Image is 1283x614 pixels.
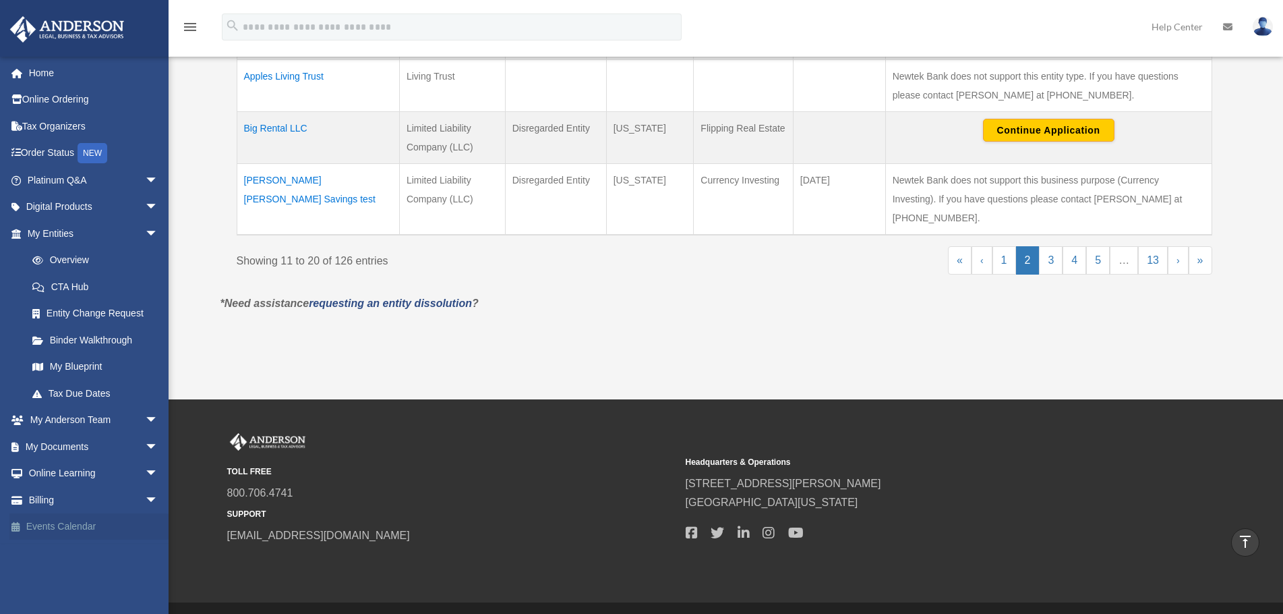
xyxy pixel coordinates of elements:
a: Last [1189,246,1212,275]
td: [US_STATE] [606,164,694,235]
small: Headquarters & Operations [686,455,1135,470]
a: First [948,246,972,275]
span: arrow_drop_down [145,194,172,221]
em: *Need assistance ? [220,298,479,309]
a: [EMAIL_ADDRESS][DOMAIN_NAME] [227,530,410,541]
td: Big Rental LLC [237,112,399,164]
td: Flipping Real Estate [694,112,794,164]
a: Previous [972,246,992,275]
a: requesting an entity dissolution [309,298,472,309]
a: Online Learningarrow_drop_down [9,460,179,487]
a: Tax Due Dates [19,380,172,407]
a: My Anderson Teamarrow_drop_down [9,407,179,434]
span: arrow_drop_down [145,167,172,194]
i: search [225,18,240,33]
a: 5 [1086,246,1110,275]
div: NEW [78,143,107,163]
a: Digital Productsarrow_drop_down [9,194,179,221]
img: User Pic [1253,17,1273,36]
td: Disregarded Entity [505,164,606,235]
a: 3 [1039,246,1063,275]
div: Showing 11 to 20 of 126 entries [237,246,715,271]
td: Newtek Bank does not support this business purpose (Currency Investing). If you have questions pl... [885,164,1212,235]
a: Platinum Q&Aarrow_drop_down [9,167,179,194]
td: Living Trust [399,60,505,112]
a: Entity Change Request [19,300,172,327]
img: Anderson Advisors Platinum Portal [227,433,308,451]
a: 1 [992,246,1016,275]
a: [STREET_ADDRESS][PERSON_NAME] [686,478,881,489]
button: Continue Application [983,119,1114,142]
small: SUPPORT [227,507,676,522]
a: [GEOGRAPHIC_DATA][US_STATE] [686,497,858,508]
a: 4 [1063,246,1086,275]
a: vertical_align_top [1231,528,1259,557]
td: Apples Living Trust [237,60,399,112]
a: 2 [1016,246,1040,275]
a: Events Calendar [9,513,179,540]
i: vertical_align_top [1237,534,1253,550]
td: [PERSON_NAME] [PERSON_NAME] Savings test [237,164,399,235]
span: arrow_drop_down [145,220,172,248]
a: Overview [19,247,165,274]
a: 800.706.4741 [227,487,293,499]
a: Home [9,59,179,86]
a: Tax Organizers [9,113,179,140]
a: menu [182,24,198,35]
td: [US_STATE] [606,112,694,164]
i: menu [182,19,198,35]
td: Newtek Bank does not support this entity type. If you have questions please contact [PERSON_NAME]... [885,60,1212,112]
td: Disregarded Entity [505,112,606,164]
a: My Documentsarrow_drop_down [9,433,179,460]
a: CTA Hub [19,273,172,300]
a: My Entitiesarrow_drop_down [9,220,172,247]
a: 13 [1138,246,1168,275]
small: TOLL FREE [227,465,676,479]
span: arrow_drop_down [145,433,172,461]
a: My Blueprint [19,354,172,381]
span: arrow_drop_down [145,486,172,514]
a: … [1110,246,1138,275]
span: arrow_drop_down [145,407,172,435]
a: Billingarrow_drop_down [9,486,179,513]
a: Order StatusNEW [9,140,179,167]
td: Limited Liability Company (LLC) [399,164,505,235]
a: Binder Walkthrough [19,327,172,354]
a: Next [1168,246,1189,275]
a: Online Ordering [9,86,179,113]
span: arrow_drop_down [145,460,172,488]
img: Anderson Advisors Platinum Portal [6,16,128,43]
td: [DATE] [793,164,885,235]
td: Currency Investing [694,164,794,235]
td: Limited Liability Company (LLC) [399,112,505,164]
